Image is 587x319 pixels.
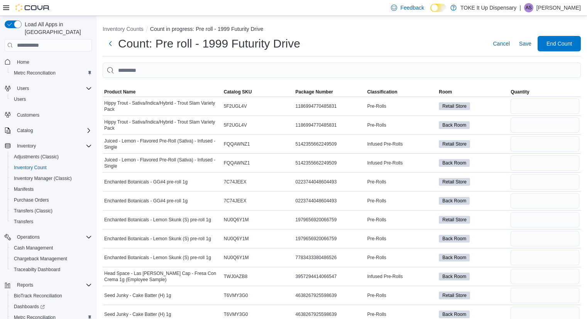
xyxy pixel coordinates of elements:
p: | [519,3,521,12]
a: Inventory Manager (Classic) [11,174,75,183]
span: Back Room [442,159,466,166]
span: Inventory [17,143,36,149]
span: Enchanted Botanicals - Lemon Skunk (S) pre-roll 1g [104,255,211,261]
span: Pre-Rolls [367,198,386,204]
span: Juiced - Lemon - Flavored Pre-Roll (Sativa) - Infused - Single [104,138,221,150]
span: NU0Q6Y1M [224,255,249,261]
span: 5F2UGL4V [224,122,247,128]
span: Transfers [14,219,33,225]
span: Users [17,85,29,92]
span: Adjustments (Classic) [14,154,59,160]
button: Product Name [103,87,222,97]
span: Back Room [439,254,470,261]
button: Traceabilty Dashboard [8,264,95,275]
span: BioTrack Reconciliation [14,293,62,299]
span: TWJ0AZB8 [224,273,247,280]
a: Adjustments (Classic) [11,152,62,161]
button: Reports [14,280,36,290]
button: Transfers [8,216,95,227]
span: Retail Store [439,102,470,110]
span: Enchanted Botanicals - Lemon Skunk (S) pre-roll 1g [104,217,211,223]
input: Dark Mode [430,4,447,12]
button: Chargeback Management [8,253,95,264]
h1: Count: Pre roll - 1999 Futurity Drive [118,36,300,51]
button: Users [8,94,95,105]
p: [PERSON_NAME] [536,3,581,12]
span: NU0Q6Y1M [224,217,249,223]
button: Cash Management [8,243,95,253]
span: Reports [14,280,92,290]
button: Metrc Reconciliation [8,68,95,78]
div: 5142355662249509 [294,158,366,168]
button: Catalog [2,125,95,136]
button: Customers [2,109,95,120]
a: Users [11,95,29,104]
button: Inventory Manager (Classic) [8,173,95,184]
span: FQQAWNZ1 [224,160,250,166]
a: Transfers (Classic) [11,206,56,215]
button: Next [103,36,118,51]
div: 0223744048604493 [294,177,366,187]
button: Manifests [8,184,95,195]
button: End Count [538,36,581,51]
span: Back Room [439,121,470,129]
div: 5142355662249509 [294,139,366,149]
span: 7C74JEEX [224,198,247,204]
span: Pre-Rolls [367,179,386,185]
span: Purchase Orders [14,197,49,203]
span: Catalog SKU [224,89,252,95]
span: Pre-Rolls [367,292,386,299]
span: Inventory Count [14,165,47,171]
span: Purchase Orders [11,195,92,205]
span: 5F2UGL4V [224,103,247,109]
span: Chargeback Management [14,256,67,262]
button: Inventory Count [8,162,95,173]
span: Retail Store [439,178,470,186]
span: Catalog [17,127,33,134]
span: Customers [14,110,92,120]
button: Operations [2,232,95,243]
div: 1979656920066759 [294,234,366,243]
span: Retail Store [442,103,467,110]
span: Back Room [439,197,470,205]
span: Product Name [104,89,135,95]
span: Transfers (Classic) [14,208,52,214]
a: Traceabilty Dashboard [11,265,63,274]
span: Catalog [14,126,92,135]
button: BioTrack Reconciliation [8,290,95,301]
span: Room [439,89,452,95]
button: Catalog [14,126,36,135]
div: 1186994770485831 [294,102,366,111]
div: 4638267925598639 [294,310,366,319]
span: T6VMY3G0 [224,292,248,299]
span: Back Room [439,311,470,318]
span: Back Room [442,235,466,242]
span: Inventory Manager (Classic) [14,175,72,182]
span: Back Room [439,273,470,280]
span: Infused Pre-Rolls [367,141,403,147]
span: Hippy Trout - Sativa/Indica/Hybrid - Trout Slam Variety Pack [104,100,221,112]
button: Inventory [14,141,39,151]
span: Back Room [442,254,466,261]
span: Back Room [442,273,466,280]
a: Dashboards [11,302,48,311]
span: Save [519,40,531,48]
span: AS [526,3,532,12]
span: Adjustments (Classic) [11,152,92,161]
button: Cancel [490,36,513,51]
a: Chargeback Management [11,254,70,263]
nav: An example of EuiBreadcrumbs [103,25,581,34]
span: Users [14,84,92,93]
span: Pre-Rolls [367,217,386,223]
span: Enchanted Botanicals - Lemon Skunk (S) pre-roll 1g [104,236,211,242]
button: Transfers (Classic) [8,205,95,216]
span: Cash Management [11,243,92,253]
div: 3957294414066547 [294,272,366,281]
span: Retail Store [439,292,470,299]
button: Save [516,36,535,51]
button: Purchase Orders [8,195,95,205]
button: Users [2,83,95,94]
span: Back Room [439,235,470,243]
span: Retail Store [439,216,470,224]
div: Admin Sawicki [524,3,533,12]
